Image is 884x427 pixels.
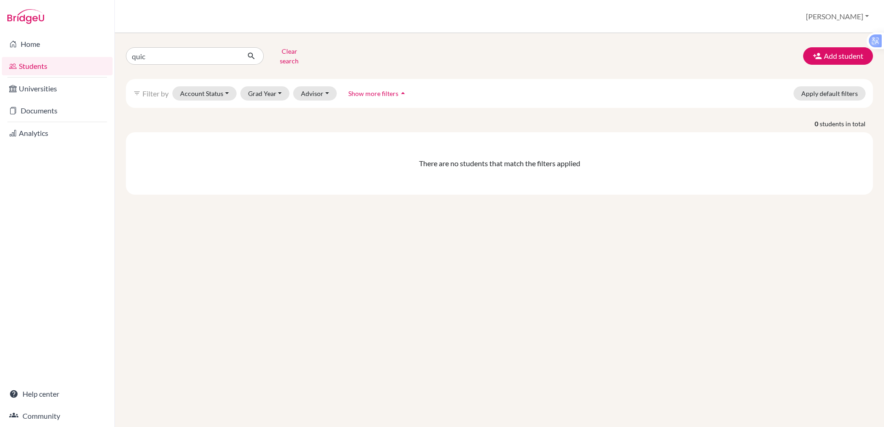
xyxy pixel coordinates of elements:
[7,9,44,24] img: Bridge-U
[264,44,315,68] button: Clear search
[803,47,873,65] button: Add student
[2,57,113,75] a: Students
[172,86,237,101] button: Account Status
[793,86,866,101] button: Apply default filters
[348,90,398,97] span: Show more filters
[240,86,290,101] button: Grad Year
[340,86,415,101] button: Show more filtersarrow_drop_up
[2,35,113,53] a: Home
[133,158,866,169] div: There are no students that match the filters applied
[2,407,113,425] a: Community
[815,119,820,129] strong: 0
[820,119,873,129] span: students in total
[142,89,169,98] span: Filter by
[133,90,141,97] i: filter_list
[2,79,113,98] a: Universities
[398,89,408,98] i: arrow_drop_up
[802,8,873,25] button: [PERSON_NAME]
[2,124,113,142] a: Analytics
[2,385,113,403] a: Help center
[293,86,337,101] button: Advisor
[126,47,240,65] input: Find student by name...
[2,101,113,120] a: Documents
